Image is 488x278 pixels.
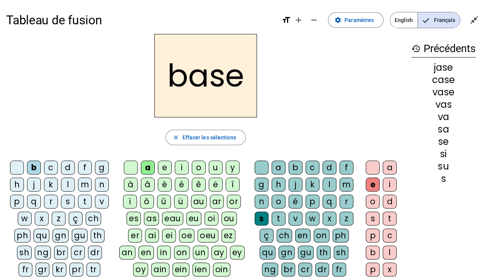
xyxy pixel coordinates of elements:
[411,44,420,53] mat-icon: history
[78,178,92,192] div: m
[328,12,383,28] button: Paramètres
[133,263,148,276] div: oy
[366,263,380,276] div: p
[95,195,109,208] div: v
[157,246,171,259] div: in
[10,195,24,208] div: p
[339,161,353,175] div: f
[124,178,138,192] div: à
[383,229,397,242] div: c
[145,229,159,242] div: ai
[192,178,206,192] div: ê
[52,263,66,276] div: kr
[411,174,476,183] div: s
[27,161,41,175] div: b
[210,195,224,208] div: ar
[213,263,231,276] div: oin
[14,229,30,242] div: ph
[95,161,109,175] div: g
[52,212,66,225] div: z
[226,161,240,175] div: y
[255,178,268,192] div: g
[411,149,476,159] div: si
[411,63,476,72] div: jase
[383,161,397,175] div: a
[411,125,476,134] div: sa
[255,212,268,225] div: s
[209,161,223,175] div: u
[191,195,207,208] div: au
[383,212,397,225] div: t
[306,178,319,192] div: k
[69,212,83,225] div: ç
[61,178,75,192] div: l
[193,246,208,259] div: un
[158,161,172,175] div: e
[27,195,41,208] div: q
[17,246,32,259] div: sh
[323,178,336,192] div: l
[366,246,380,259] div: b
[123,195,137,208] div: ï
[298,263,312,276] div: cr
[44,161,58,175] div: c
[162,229,176,242] div: ei
[141,178,155,192] div: â
[411,137,476,146] div: se
[289,212,302,225] div: v
[332,263,346,276] div: fr
[78,161,92,175] div: f
[411,75,476,85] div: case
[339,195,353,208] div: r
[255,195,268,208] div: n
[209,178,223,192] div: ë
[10,178,24,192] div: h
[306,161,319,175] div: c
[323,161,336,175] div: d
[366,212,380,225] div: s
[390,12,417,28] span: English
[88,246,102,259] div: dr
[144,212,159,225] div: as
[158,178,172,192] div: è
[27,178,41,192] div: j
[289,195,302,208] div: é
[323,195,336,208] div: q
[309,15,319,25] mat-icon: remove
[366,195,380,208] div: o
[411,112,476,122] div: va
[466,12,482,28] button: Quitter le plein écran
[317,246,331,259] div: th
[279,246,295,259] div: gn
[186,212,201,225] div: eu
[383,195,397,208] div: d
[383,263,397,276] div: x
[95,178,109,192] div: n
[19,263,32,276] div: fr
[35,263,49,276] div: gr
[154,34,257,117] h2: base
[339,178,353,192] div: m
[306,195,319,208] div: p
[127,212,141,225] div: es
[260,229,274,242] div: ç
[221,212,237,225] div: ou
[289,161,302,175] div: b
[119,246,135,259] div: an
[289,178,302,192] div: j
[35,212,49,225] div: x
[383,178,397,192] div: i
[281,263,295,276] div: br
[71,246,85,259] div: cr
[339,212,353,225] div: z
[390,12,460,28] mat-button-toggle-group: Language selection
[157,195,171,208] div: û
[61,161,75,175] div: d
[469,15,479,25] mat-icon: close_fullscreen
[334,246,348,259] div: sh
[175,161,189,175] div: i
[18,212,32,225] div: w
[162,212,183,225] div: eau
[294,15,303,25] mat-icon: add
[78,195,92,208] div: t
